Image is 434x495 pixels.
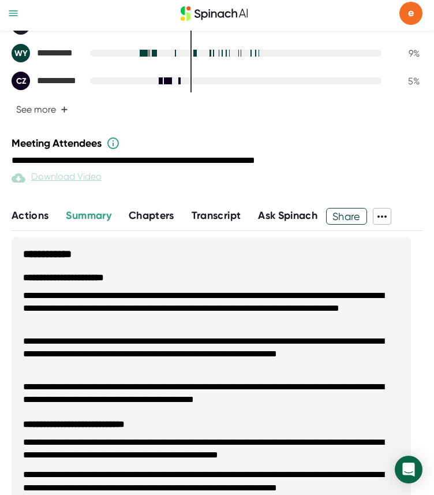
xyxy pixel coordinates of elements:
[395,456,422,483] div: Open Intercom Messenger
[391,76,420,87] div: 5 %
[327,206,366,226] span: Share
[192,208,241,224] button: Transcript
[12,209,48,222] span: Actions
[129,208,174,224] button: Chapters
[12,72,30,90] div: CZ
[12,99,73,120] button: See more+
[12,44,30,62] div: WY
[326,208,367,225] button: Share
[12,171,102,185] div: Paid feature
[258,209,317,222] span: Ask Spinach
[12,136,422,150] div: Meeting Attendees
[12,72,81,90] div: Corey Zhong
[192,209,241,222] span: Transcript
[399,2,422,25] span: e
[66,209,111,222] span: Summary
[12,44,81,62] div: Wang Yimin
[391,48,420,59] div: 9 %
[66,208,111,224] button: Summary
[258,208,317,224] button: Ask Spinach
[61,105,68,114] span: +
[129,209,174,222] span: Chapters
[12,208,48,224] button: Actions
